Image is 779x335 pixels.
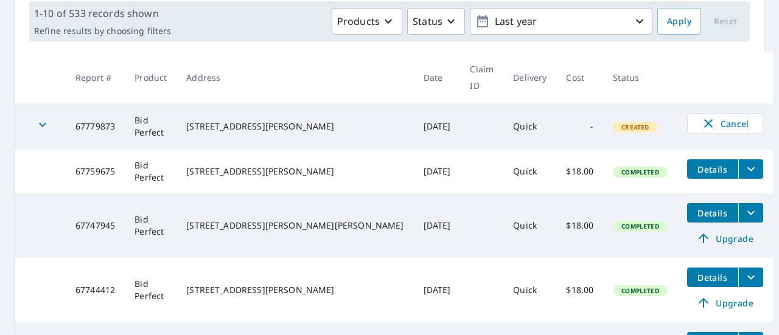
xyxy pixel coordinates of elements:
th: Delivery [503,51,556,103]
th: Claim ID [460,51,503,103]
button: filesDropdownBtn-67744412 [738,268,763,287]
button: Status [407,8,465,35]
div: [STREET_ADDRESS][PERSON_NAME] [186,284,403,296]
p: 1-10 of 533 records shown [34,6,171,21]
button: detailsBtn-67744412 [687,268,738,287]
div: [STREET_ADDRESS][PERSON_NAME] [186,120,403,133]
span: Upgrade [694,295,756,310]
button: filesDropdownBtn-67747945 [738,203,763,223]
th: Report # [66,51,125,103]
div: [STREET_ADDRESS][PERSON_NAME][PERSON_NAME] [186,219,403,232]
span: Created [614,123,656,131]
p: Last year [490,11,632,32]
span: Completed [614,168,666,176]
td: $18.00 [556,258,603,322]
td: Bid Perfect [125,258,176,322]
a: Upgrade [687,293,763,313]
td: - [556,103,603,150]
th: Product [125,51,176,103]
td: 67747945 [66,193,125,258]
span: Apply [667,14,691,29]
td: [DATE] [414,150,461,193]
span: Completed [614,286,666,295]
div: [STREET_ADDRESS][PERSON_NAME] [186,165,403,178]
th: Status [603,51,677,103]
td: 67759675 [66,150,125,193]
td: $18.00 [556,193,603,258]
td: 67744412 [66,258,125,322]
p: Products [337,14,380,29]
td: Quick [503,193,556,258]
span: Details [694,272,731,283]
td: [DATE] [414,258,461,322]
td: [DATE] [414,103,461,150]
th: Address [176,51,413,103]
td: Quick [503,150,556,193]
td: 67779873 [66,103,125,150]
span: Details [694,207,731,219]
td: Quick [503,103,556,150]
button: detailsBtn-67747945 [687,203,738,223]
a: Upgrade [687,229,763,248]
th: Date [414,51,461,103]
span: Completed [614,222,666,230]
td: Quick [503,258,556,322]
p: Refine results by choosing filters [34,26,171,36]
span: Details [694,164,731,175]
td: [DATE] [414,193,461,258]
td: Bid Perfect [125,103,176,150]
button: Cancel [687,113,763,134]
button: detailsBtn-67759675 [687,159,738,179]
th: Cost [556,51,603,103]
button: Last year [470,8,652,35]
button: Apply [657,8,701,35]
td: Bid Perfect [125,193,176,258]
button: filesDropdownBtn-67759675 [738,159,763,179]
p: Status [413,14,442,29]
td: $18.00 [556,150,603,193]
span: Cancel [700,116,750,131]
button: Products [332,8,402,35]
td: Bid Perfect [125,150,176,193]
span: Upgrade [694,231,756,246]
